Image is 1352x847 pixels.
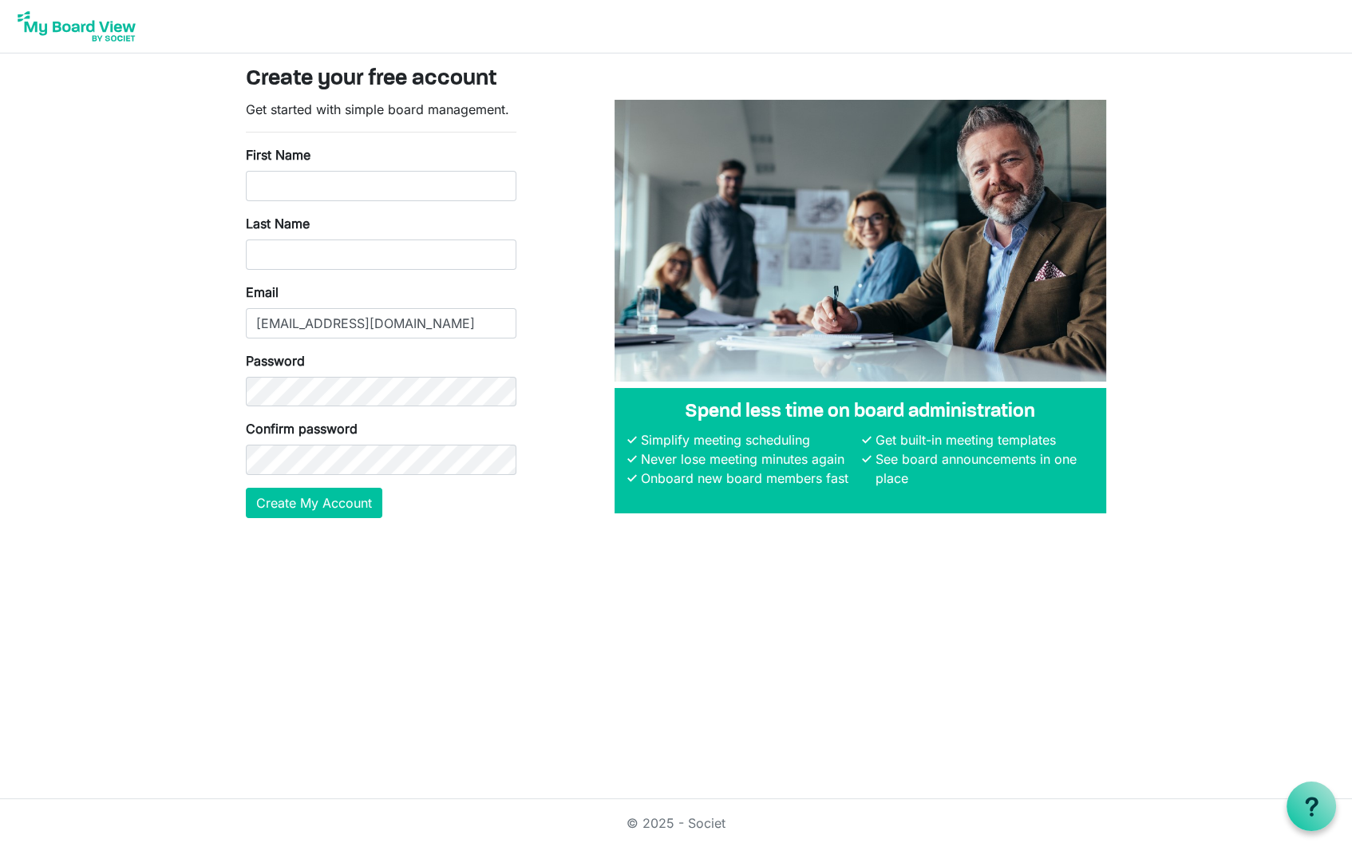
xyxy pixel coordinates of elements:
[246,488,382,518] button: Create My Account
[246,101,509,117] span: Get started with simple board management.
[637,469,859,488] li: Onboard new board members fast
[872,430,1093,449] li: Get built-in meeting templates
[246,66,1106,93] h3: Create your free account
[637,449,859,469] li: Never lose meeting minutes again
[246,419,358,438] label: Confirm password
[246,214,310,233] label: Last Name
[615,100,1106,382] img: A photograph of board members sitting at a table
[637,430,859,449] li: Simplify meeting scheduling
[13,6,140,46] img: My Board View Logo
[627,401,1093,424] h4: Spend less time on board administration
[627,815,725,831] a: © 2025 - Societ
[246,145,310,164] label: First Name
[246,283,279,302] label: Email
[246,351,305,370] label: Password
[872,449,1093,488] li: See board announcements in one place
